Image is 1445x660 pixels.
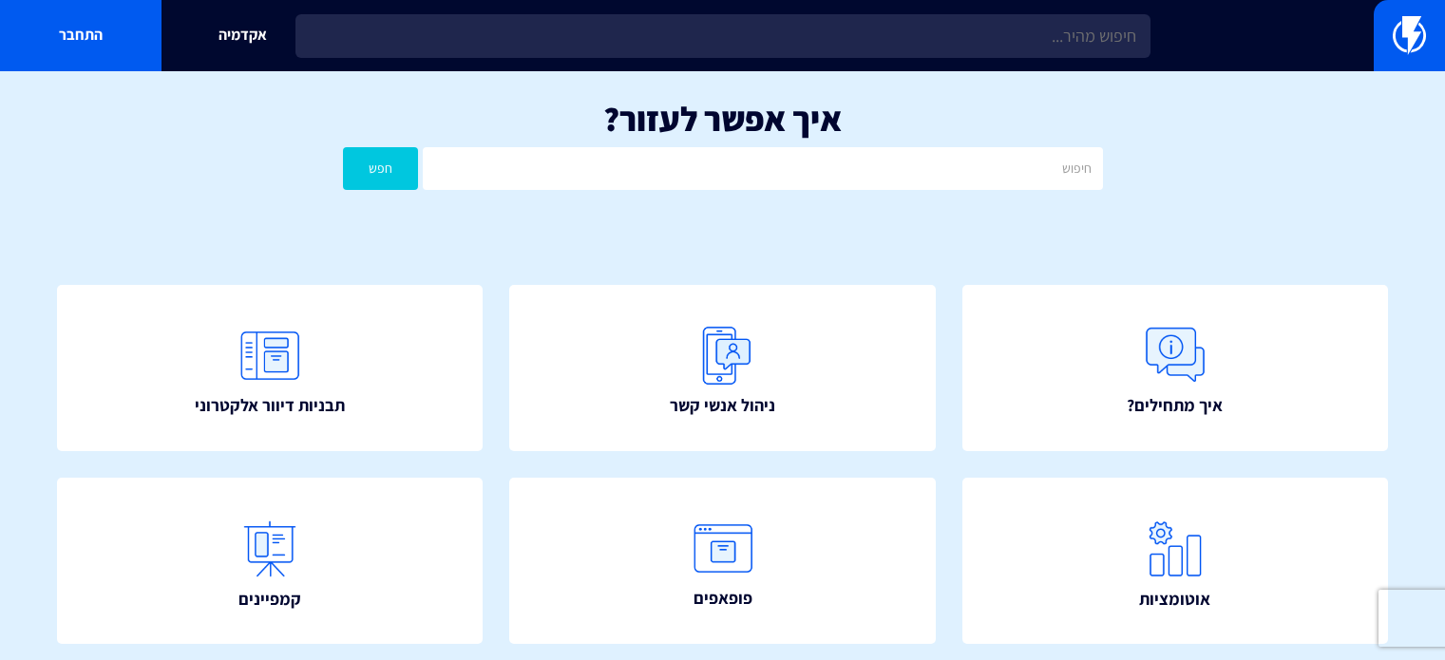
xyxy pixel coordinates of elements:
span: פופאפים [694,586,752,611]
span: קמפיינים [238,587,301,612]
span: איך מתחילים? [1127,393,1223,418]
a: תבניות דיוור אלקטרוני [57,285,483,451]
a: איך מתחילים? [962,285,1388,451]
span: תבניות דיוור אלקטרוני [195,393,345,418]
a: ניהול אנשי קשר [509,285,935,451]
span: ניהול אנשי קשר [670,393,775,418]
a: פופאפים [509,478,935,644]
h1: איך אפשר לעזור? [29,100,1416,138]
a: אוטומציות [962,478,1388,644]
input: חיפוש [423,147,1102,190]
span: אוטומציות [1139,587,1210,612]
a: קמפיינים [57,478,483,644]
input: חיפוש מהיר... [295,14,1150,58]
button: חפש [343,147,419,190]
